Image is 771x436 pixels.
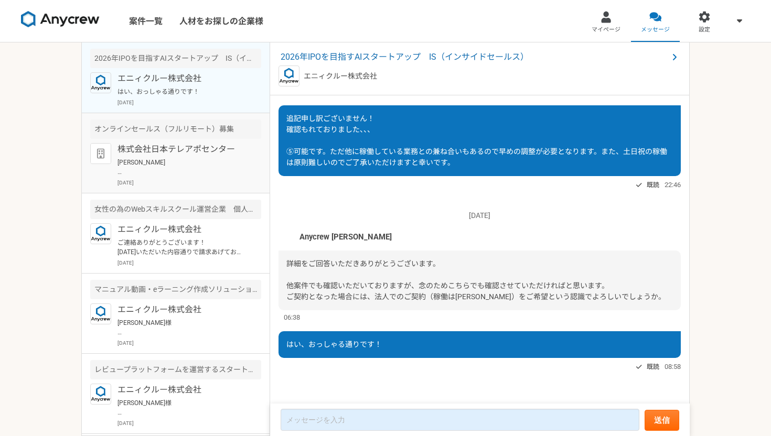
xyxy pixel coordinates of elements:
p: [DATE] [117,259,261,267]
span: 既読 [647,361,659,373]
p: [DATE] [117,99,261,106]
span: 詳細をご回答いただきありがとうございます。 他案件でも確認いただいておりますが、念のためこちらでも確認させていただければと思います。 ご契約となった場合には、法人でのご契約（稼働は[PERSON... [286,259,666,301]
span: 設定 [699,26,710,34]
span: Anycrew [PERSON_NAME] [299,231,392,243]
div: マニュアル動画・eラーニング作成ソリューション展開ベンチャー 営業/セールス [90,280,261,299]
img: logo_text_blue_01.png [90,303,111,324]
p: エニィクルー株式会社 [117,303,247,316]
span: マイページ [592,26,620,34]
div: 2026年IPOを目指すAIスタートアップ IS（インサイドセールス） [90,49,261,68]
img: logo_text_blue_01.png [90,223,111,244]
p: 株式会社日本テレアポセンター [117,143,247,156]
div: オンラインセールス（フルリモート）募集 [90,119,261,139]
span: 06:38 [284,312,300,322]
p: [PERSON_NAME] お世話になっております。 ご対応いただきありがとうございます。 当日はどうぞよろしくお願いいたします。 [117,158,247,177]
span: はい、おっしゃる通りです！ [286,340,382,348]
span: 22:46 [665,180,681,190]
p: はい、おっしゃる通りです！ [117,87,247,96]
span: 既読 [647,179,659,191]
img: 8DqYSo04kwAAAAASUVORK5CYII= [21,11,100,28]
img: %E5%90%8D%E7%A7%B0%E6%9C%AA%E8%A8%AD%E5%AE%9A%E3%81%AE%E3%83%87%E3%82%B6%E3%82%A4%E3%83%B3__3_.png [279,230,294,245]
p: [DATE] [279,210,681,221]
p: ご連絡ありがとうございます！ [DATE]いただいた内容通りで請求あげております！ ご確認お願いします！ [117,238,247,257]
img: logo_text_blue_01.png [279,66,299,86]
button: 送信 [645,410,679,431]
p: [PERSON_NAME]様 お世話になっております。 状況のご共有、ありがとうございます。 またのご連絡をお待ちしております。 引き続きよろしくお願いいたします。 [117,318,247,337]
p: [DATE] [117,419,261,427]
img: logo_text_blue_01.png [90,72,111,93]
p: エニィクルー株式会社 [304,71,377,82]
span: メッセージ [641,26,670,34]
img: default_org_logo-42cde973f59100197ec2c8e796e4974ac8490bb5b08a0eb061ff975e4574aa76.png [90,143,111,164]
span: 08:58 [665,362,681,372]
p: エニィクルー株式会社 [117,223,247,236]
p: エニィクルー株式会社 [117,72,247,85]
div: 女性の為のWebスキルスクール運営企業 個人営業 [90,200,261,219]
p: [PERSON_NAME]様 ご連絡いただきありがうございます。 ご状況、拝承いたしました。 営業人材が確保できたのこと良かったです。 ＞また、7月頃に再度営業人材の募集をされるとのことでして、... [117,398,247,417]
span: 追記申し訳ございません！ 確認もれておりました、、、 ⑤可能です。ただ他に稼働している業務との兼ね合いもあるので早めの調整が必要となります。また、土日祝の稼働は原則難しいのでご了承いただけますと... [286,114,667,167]
img: logo_text_blue_01.png [90,384,111,405]
span: 2026年IPOを目指すAIスタートアップ IS（インサイドセールス） [281,51,668,63]
div: レビュープラットフォームを運営するスタートアップ フィールドセールス [90,360,261,379]
p: [DATE] [117,179,261,187]
p: エニィクルー株式会社 [117,384,247,396]
p: [DATE] [117,339,261,347]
